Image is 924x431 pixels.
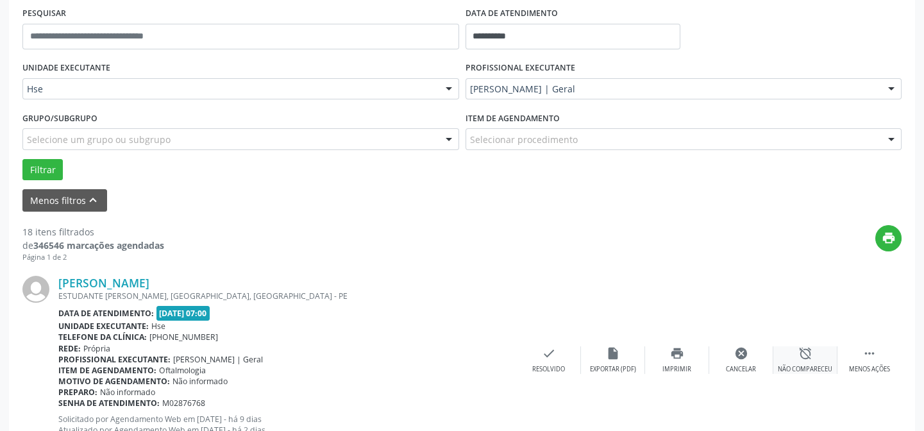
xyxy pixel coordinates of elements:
[58,308,154,319] b: Data de atendimento:
[726,365,756,374] div: Cancelar
[22,252,164,263] div: Página 1 de 2
[875,225,902,251] button: print
[532,365,565,374] div: Resolvido
[27,83,433,96] span: Hse
[100,387,155,398] span: Não informado
[58,343,81,354] b: Rede:
[162,398,205,409] span: M02876768
[58,321,149,332] b: Unidade executante:
[542,346,556,360] i: check
[470,133,578,146] span: Selecionar procedimento
[22,4,66,24] label: PESQUISAR
[778,365,832,374] div: Não compareceu
[862,346,877,360] i: 
[58,354,171,365] b: Profissional executante:
[22,108,97,128] label: Grupo/Subgrupo
[22,239,164,252] div: de
[466,108,560,128] label: Item de agendamento
[466,4,558,24] label: DATA DE ATENDIMENTO
[149,332,218,342] span: [PHONE_NUMBER]
[173,354,263,365] span: [PERSON_NAME] | Geral
[172,376,228,387] span: Não informado
[849,365,890,374] div: Menos ações
[798,346,812,360] i: alarm_off
[470,83,876,96] span: [PERSON_NAME] | Geral
[33,239,164,251] strong: 346546 marcações agendadas
[83,343,110,354] span: Própria
[22,189,107,212] button: Menos filtroskeyboard_arrow_up
[27,133,171,146] span: Selecione um grupo ou subgrupo
[606,346,620,360] i: insert_drive_file
[734,346,748,360] i: cancel
[22,58,110,78] label: UNIDADE EXECUTANTE
[58,276,149,290] a: [PERSON_NAME]
[156,306,210,321] span: [DATE] 07:00
[86,193,100,207] i: keyboard_arrow_up
[58,291,517,301] div: ESTUDANTE [PERSON_NAME], [GEOGRAPHIC_DATA], [GEOGRAPHIC_DATA] - PE
[151,321,165,332] span: Hse
[590,365,636,374] div: Exportar (PDF)
[58,376,170,387] b: Motivo de agendamento:
[22,225,164,239] div: 18 itens filtrados
[159,365,206,376] span: Oftalmologia
[58,387,97,398] b: Preparo:
[58,398,160,409] b: Senha de atendimento:
[670,346,684,360] i: print
[466,58,575,78] label: PROFISSIONAL EXECUTANTE
[58,365,156,376] b: Item de agendamento:
[882,231,896,245] i: print
[22,159,63,181] button: Filtrar
[22,276,49,303] img: img
[58,332,147,342] b: Telefone da clínica:
[662,365,691,374] div: Imprimir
